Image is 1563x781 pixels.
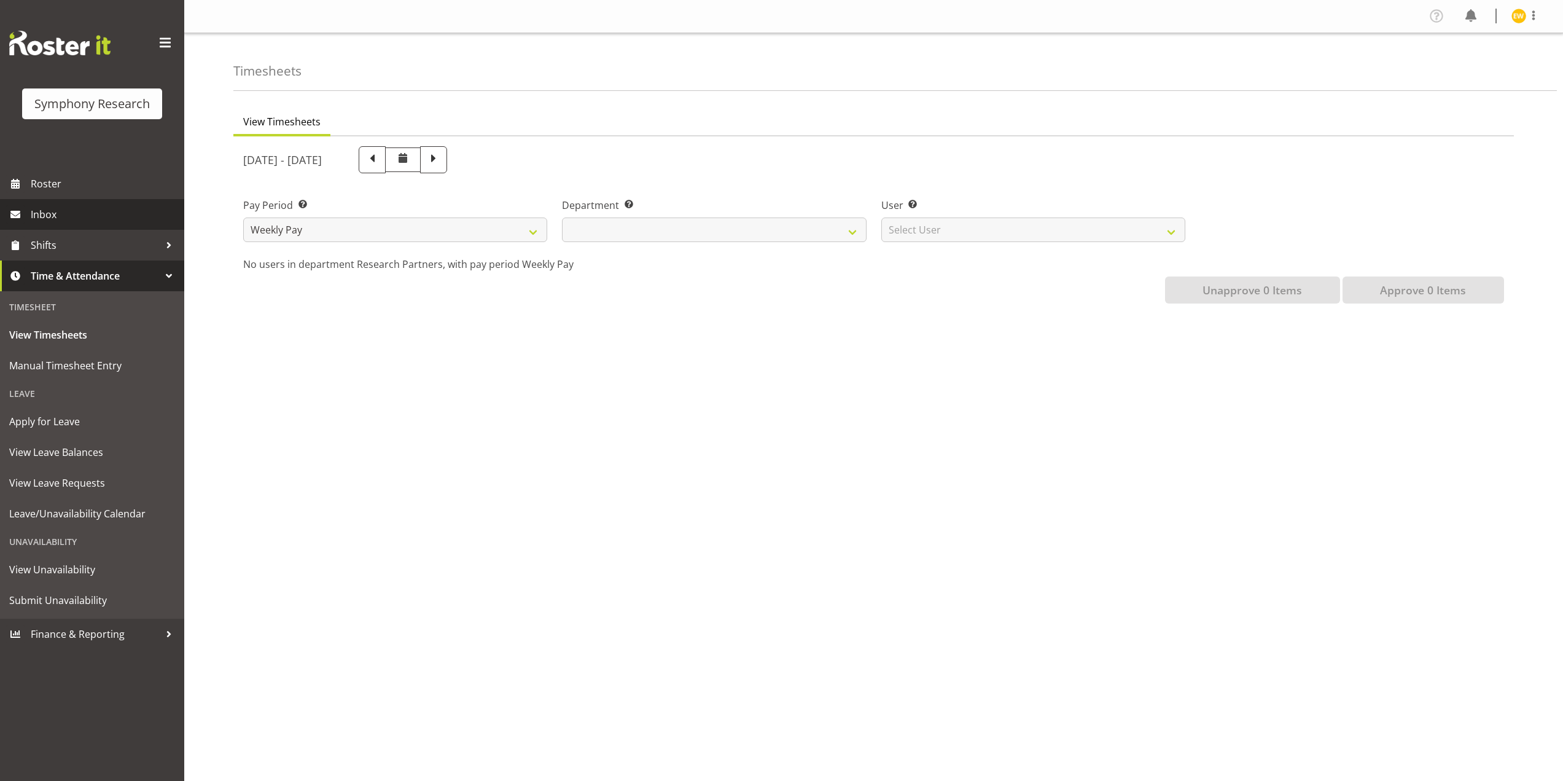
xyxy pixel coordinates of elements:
span: View Leave Requests [9,474,175,492]
span: View Unavailability [9,560,175,579]
a: View Timesheets [3,320,181,350]
span: Apply for Leave [9,412,175,431]
span: Leave/Unavailability Calendar [9,504,175,523]
a: Apply for Leave [3,406,181,437]
span: Inbox [31,205,178,224]
span: Finance & Reporting [31,625,160,643]
h4: Timesheets [233,64,302,78]
img: enrica-walsh11863.jpg [1511,9,1526,23]
button: Approve 0 Items [1343,277,1504,304]
a: Submit Unavailability [3,585,181,616]
span: Unapprove 0 Items [1202,282,1302,298]
a: View Leave Requests [3,468,181,498]
h5: [DATE] - [DATE] [243,153,322,167]
span: Submit Unavailability [9,591,175,610]
a: Manual Timesheet Entry [3,350,181,381]
img: Rosterit website logo [9,31,111,55]
div: Unavailability [3,529,181,554]
div: Symphony Research [34,95,150,113]
p: No users in department Research Partners, with pay period Weekly Pay [243,257,1504,272]
div: Leave [3,381,181,406]
span: Manual Timesheet Entry [9,356,175,375]
span: Approve 0 Items [1380,282,1466,298]
a: View Unavailability [3,554,181,585]
a: View Leave Balances [3,437,181,468]
span: View Timesheets [9,326,175,344]
span: Roster [31,175,178,193]
label: User [881,198,1185,213]
button: Unapprove 0 Items [1165,277,1340,304]
a: Leave/Unavailability Calendar [3,498,181,529]
label: Department [562,198,866,213]
label: Pay Period [243,198,547,213]
span: View Leave Balances [9,443,175,461]
span: Time & Attendance [31,267,160,285]
div: Timesheet [3,294,181,320]
span: Shifts [31,236,160,254]
span: View Timesheets [243,114,321,129]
